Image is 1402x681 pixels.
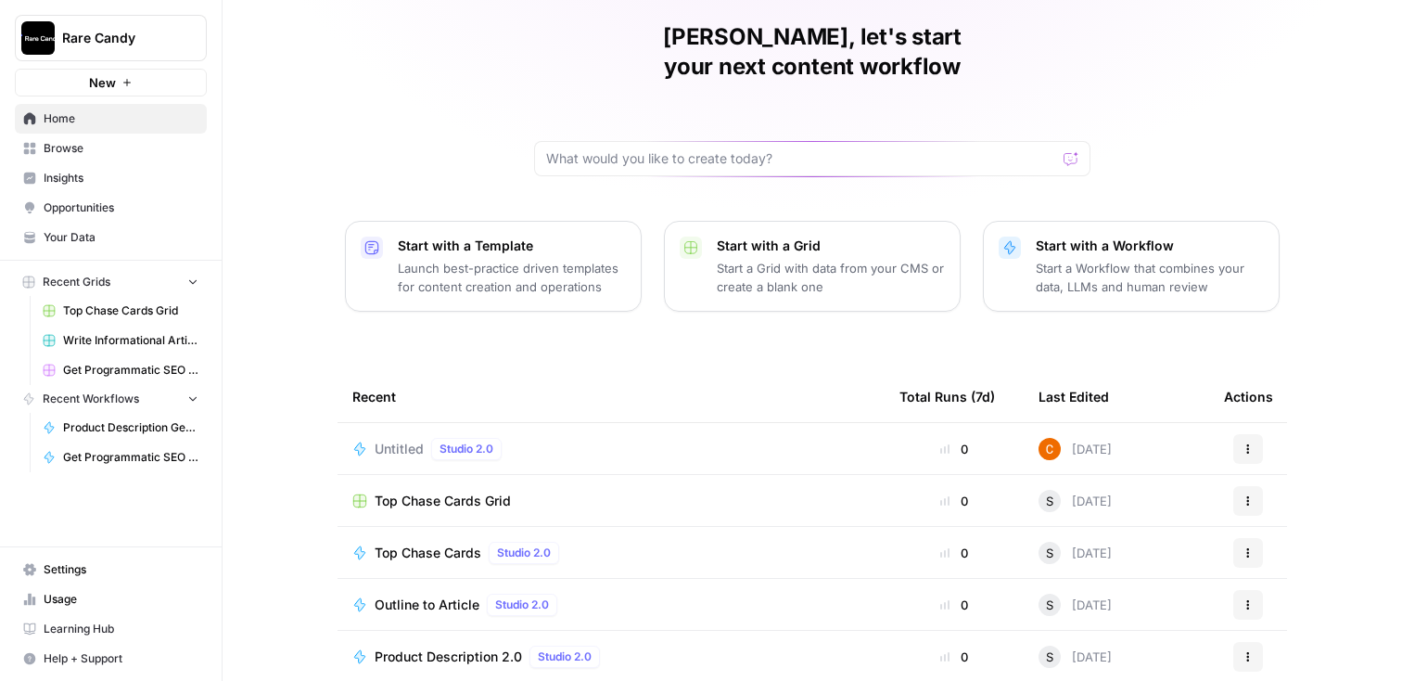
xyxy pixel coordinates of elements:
[352,594,870,616] a: Outline to ArticleStudio 2.0
[375,492,511,510] span: Top Chase Cards Grid
[15,223,207,252] a: Your Data
[899,492,1009,510] div: 0
[983,221,1280,312] button: Start with a WorkflowStart a Workflow that combines your data, LLMs and human review
[34,296,207,326] a: Top Chase Cards Grid
[15,69,207,96] button: New
[63,332,198,349] span: Write Informational Articles
[717,259,945,296] p: Start a Grid with data from your CMS or create a blank one
[440,441,493,457] span: Studio 2.0
[15,585,207,614] a: Usage
[899,440,1009,458] div: 0
[34,443,207,472] a: Get Programmatic SEO Strategy + Keywords
[899,648,1009,666] div: 0
[1039,594,1112,616] div: [DATE]
[899,544,1009,562] div: 0
[15,614,207,644] a: Learning Hub
[1036,259,1264,296] p: Start a Workflow that combines your data, LLMs and human review
[43,391,139,407] span: Recent Workflows
[1224,371,1273,422] div: Actions
[21,21,55,55] img: Rare Candy Logo
[495,597,549,613] span: Studio 2.0
[352,438,870,460] a: UntitledStudio 2.0
[375,596,479,614] span: Outline to Article
[44,650,198,667] span: Help + Support
[44,170,198,186] span: Insights
[15,268,207,296] button: Recent Grids
[62,29,174,47] span: Rare Candy
[15,104,207,134] a: Home
[34,355,207,385] a: Get Programmatic SEO Keyword Ideas
[63,362,198,379] span: Get Programmatic SEO Keyword Ideas
[375,544,481,562] span: Top Chase Cards
[15,163,207,193] a: Insights
[352,542,870,564] a: Top Chase CardsStudio 2.0
[63,449,198,466] span: Get Programmatic SEO Strategy + Keywords
[44,199,198,216] span: Opportunities
[1046,544,1053,562] span: S
[43,274,110,290] span: Recent Grids
[1046,492,1053,510] span: S
[34,413,207,443] a: Product Description Generator
[538,649,592,665] span: Studio 2.0
[497,545,551,561] span: Studio 2.0
[15,15,207,61] button: Workspace: Rare Candy
[15,644,207,674] button: Help + Support
[15,193,207,223] a: Opportunities
[44,110,198,127] span: Home
[899,371,995,422] div: Total Runs (7d)
[89,73,116,92] span: New
[63,302,198,319] span: Top Chase Cards Grid
[15,134,207,163] a: Browse
[352,646,870,668] a: Product Description 2.0Studio 2.0
[34,326,207,355] a: Write Informational Articles
[44,229,198,246] span: Your Data
[546,149,1056,168] input: What would you like to create today?
[1039,542,1112,564] div: [DATE]
[352,371,870,422] div: Recent
[398,259,626,296] p: Launch best-practice driven templates for content creation and operations
[1039,490,1112,512] div: [DATE]
[1036,237,1264,255] p: Start with a Workflow
[1039,371,1109,422] div: Last Edited
[1039,438,1061,460] img: usfiqrzaqz91rorc9cnavksmfed0
[375,440,424,458] span: Untitled
[1039,438,1112,460] div: [DATE]
[398,237,626,255] p: Start with a Template
[44,140,198,157] span: Browse
[15,555,207,585] a: Settings
[15,385,207,413] button: Recent Workflows
[1039,646,1112,668] div: [DATE]
[1046,596,1053,614] span: S
[899,596,1009,614] div: 0
[352,492,870,510] a: Top Chase Cards Grid
[44,591,198,608] span: Usage
[44,621,198,637] span: Learning Hub
[717,237,945,255] p: Start with a Grid
[63,419,198,436] span: Product Description Generator
[375,648,522,666] span: Product Description 2.0
[664,221,961,312] button: Start with a GridStart a Grid with data from your CMS or create a blank one
[534,22,1090,82] h1: [PERSON_NAME], let's start your next content workflow
[345,221,642,312] button: Start with a TemplateLaunch best-practice driven templates for content creation and operations
[44,561,198,578] span: Settings
[1046,648,1053,666] span: S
